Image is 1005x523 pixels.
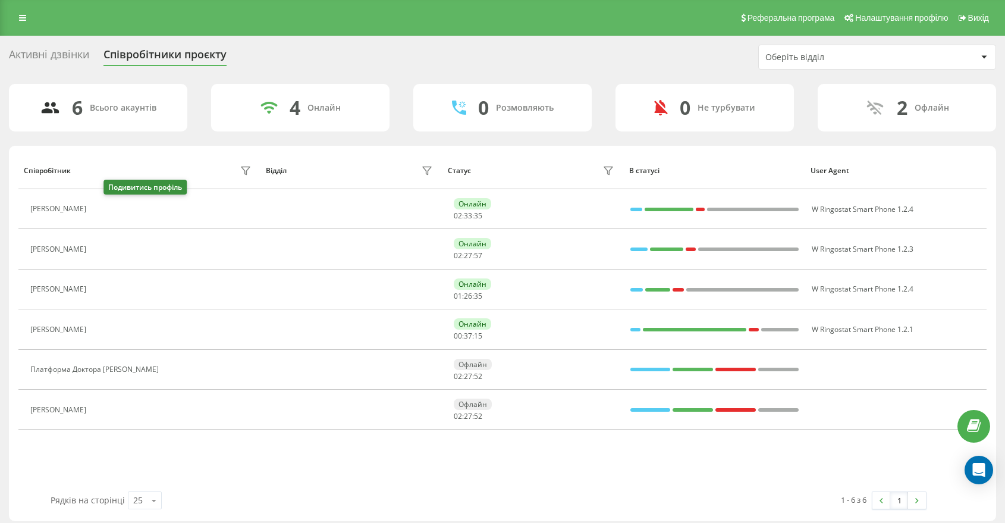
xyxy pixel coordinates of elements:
div: : : [454,332,482,340]
span: 02 [454,411,462,421]
div: 0 [478,96,489,119]
span: 02 [454,371,462,381]
div: Офлайн [915,103,949,113]
div: [PERSON_NAME] [30,406,89,414]
div: Онлайн [454,198,491,209]
span: Налаштування профілю [855,13,948,23]
span: 35 [474,211,482,221]
div: Всього акаунтів [90,103,156,113]
div: : : [454,412,482,421]
span: 33 [464,211,472,221]
span: 15 [474,331,482,341]
div: 25 [133,494,143,506]
a: 1 [890,492,908,509]
span: 57 [474,250,482,261]
div: Офлайн [454,399,492,410]
div: 4 [290,96,300,119]
div: : : [454,252,482,260]
div: Офлайн [454,359,492,370]
span: 01 [454,291,462,301]
div: Онлайн [307,103,341,113]
div: [PERSON_NAME] [30,205,89,213]
div: 0 [680,96,690,119]
div: Відділ [266,167,287,175]
span: W Ringostat Smart Phone 1.2.1 [812,324,913,334]
div: В статусі [629,167,799,175]
span: 52 [474,411,482,421]
span: Реферальна програма [748,13,835,23]
div: [PERSON_NAME] [30,285,89,293]
span: 02 [454,250,462,261]
div: Оберіть відділ [765,52,907,62]
div: Співробітник [24,167,71,175]
div: Онлайн [454,238,491,249]
div: Онлайн [454,278,491,290]
div: Статус [448,167,471,175]
div: : : [454,212,482,220]
div: Подивитись профіль [103,180,187,195]
span: 02 [454,211,462,221]
span: 27 [464,250,472,261]
span: W Ringostat Smart Phone 1.2.4 [812,204,913,214]
div: User Agent [811,167,981,175]
span: W Ringostat Smart Phone 1.2.3 [812,244,913,254]
div: Платформа Доктора [PERSON_NAME] [30,365,162,374]
div: Розмовляють [496,103,554,113]
div: 6 [72,96,83,119]
span: Вихід [968,13,989,23]
div: Open Intercom Messenger [965,456,993,484]
div: : : [454,292,482,300]
div: 2 [897,96,907,119]
span: Рядків на сторінці [51,494,125,506]
span: 52 [474,371,482,381]
span: 27 [464,411,472,421]
div: : : [454,372,482,381]
span: 27 [464,371,472,381]
div: Онлайн [454,318,491,330]
span: 00 [454,331,462,341]
span: 35 [474,291,482,301]
div: Активні дзвінки [9,48,89,67]
div: Співробітники проєкту [103,48,227,67]
span: 37 [464,331,472,341]
div: [PERSON_NAME] [30,325,89,334]
span: 26 [464,291,472,301]
div: 1 - 6 з 6 [841,494,866,506]
span: W Ringostat Smart Phone 1.2.4 [812,284,913,294]
div: [PERSON_NAME] [30,245,89,253]
div: Не турбувати [698,103,755,113]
